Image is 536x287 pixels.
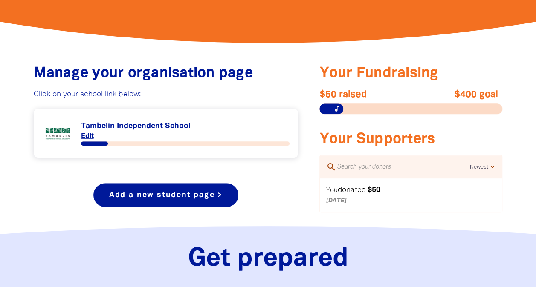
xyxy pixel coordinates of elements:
[34,89,298,100] p: Click on your school link below:
[188,247,348,271] span: Get prepared
[326,196,473,206] p: [DATE]
[337,187,365,193] span: donated
[319,133,435,146] span: Your Supporters
[326,187,337,193] em: You
[406,89,498,100] span: $400 goal
[367,187,380,193] em: $50
[336,161,469,172] input: Search your donors
[333,105,341,112] i: music_note
[319,89,411,100] span: $50 raised
[42,117,290,149] div: Paginated content
[319,67,438,80] span: Your Fundraising
[34,67,253,80] span: Manage your organisation page
[93,183,238,207] a: Add a new student page >
[326,162,336,172] i: search
[320,178,502,212] div: Paginated content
